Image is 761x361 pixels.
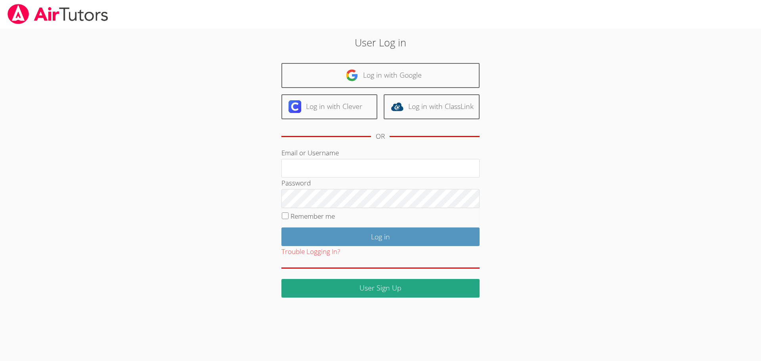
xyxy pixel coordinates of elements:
a: User Sign Up [281,279,480,298]
h2: User Log in [175,35,586,50]
img: google-logo-50288ca7cdecda66e5e0955fdab243c47b7ad437acaf1139b6f446037453330a.svg [346,69,358,82]
img: classlink-logo-d6bb404cc1216ec64c9a2012d9dc4662098be43eaf13dc465df04b49fa7ab582.svg [391,100,403,113]
button: Trouble Logging In? [281,246,340,258]
a: Log in with Clever [281,94,377,119]
label: Email or Username [281,148,339,157]
img: clever-logo-6eab21bc6e7a338710f1a6ff85c0baf02591cd810cc4098c63d3a4b26e2feb20.svg [289,100,301,113]
input: Log in [281,227,480,246]
a: Log in with Google [281,63,480,88]
label: Remember me [291,212,335,221]
img: airtutors_banner-c4298cdbf04f3fff15de1276eac7730deb9818008684d7c2e4769d2f7ddbe033.png [7,4,109,24]
a: Log in with ClassLink [384,94,480,119]
div: OR [376,131,385,142]
label: Password [281,178,311,187]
